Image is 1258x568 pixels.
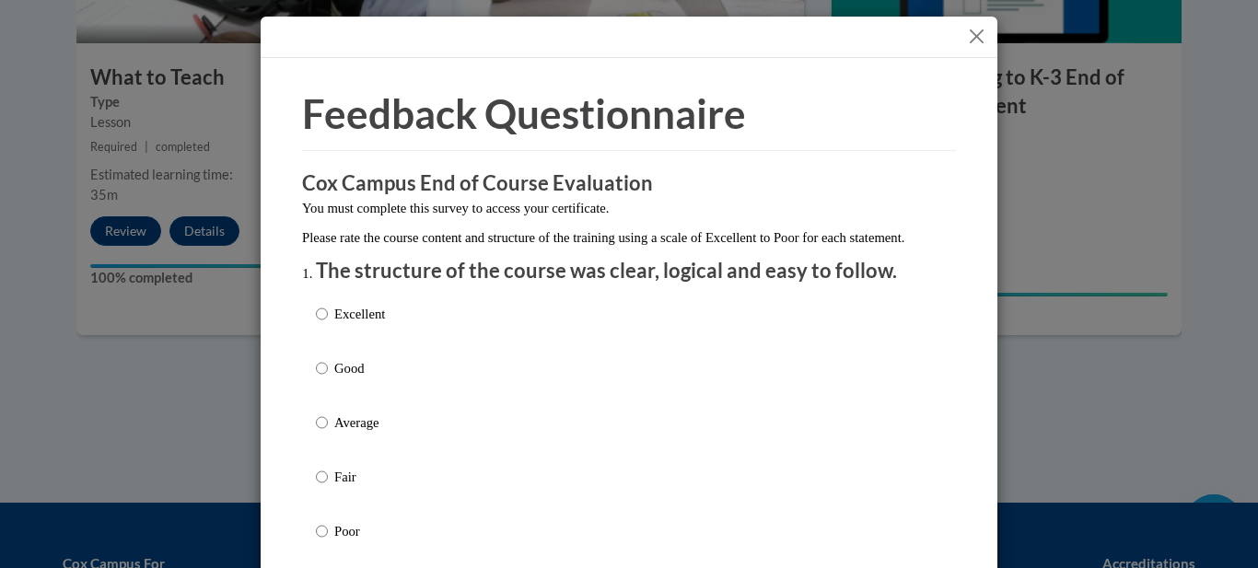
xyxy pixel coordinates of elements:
input: Poor [316,521,328,541]
p: Average [334,412,385,433]
p: Excellent [334,304,385,324]
p: Fair [334,467,385,487]
p: The structure of the course was clear, logical and easy to follow. [316,257,942,285]
p: Please rate the course content and structure of the training using a scale of Excellent to Poor f... [302,227,956,248]
h3: Cox Campus End of Course Evaluation [302,169,956,198]
input: Average [316,412,328,433]
button: Close [965,25,988,48]
p: You must complete this survey to access your certificate. [302,198,956,218]
p: Good [334,358,385,378]
input: Fair [316,467,328,487]
input: Good [316,358,328,378]
input: Excellent [316,304,328,324]
span: Feedback Questionnaire [302,89,746,137]
p: Poor [334,521,385,541]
